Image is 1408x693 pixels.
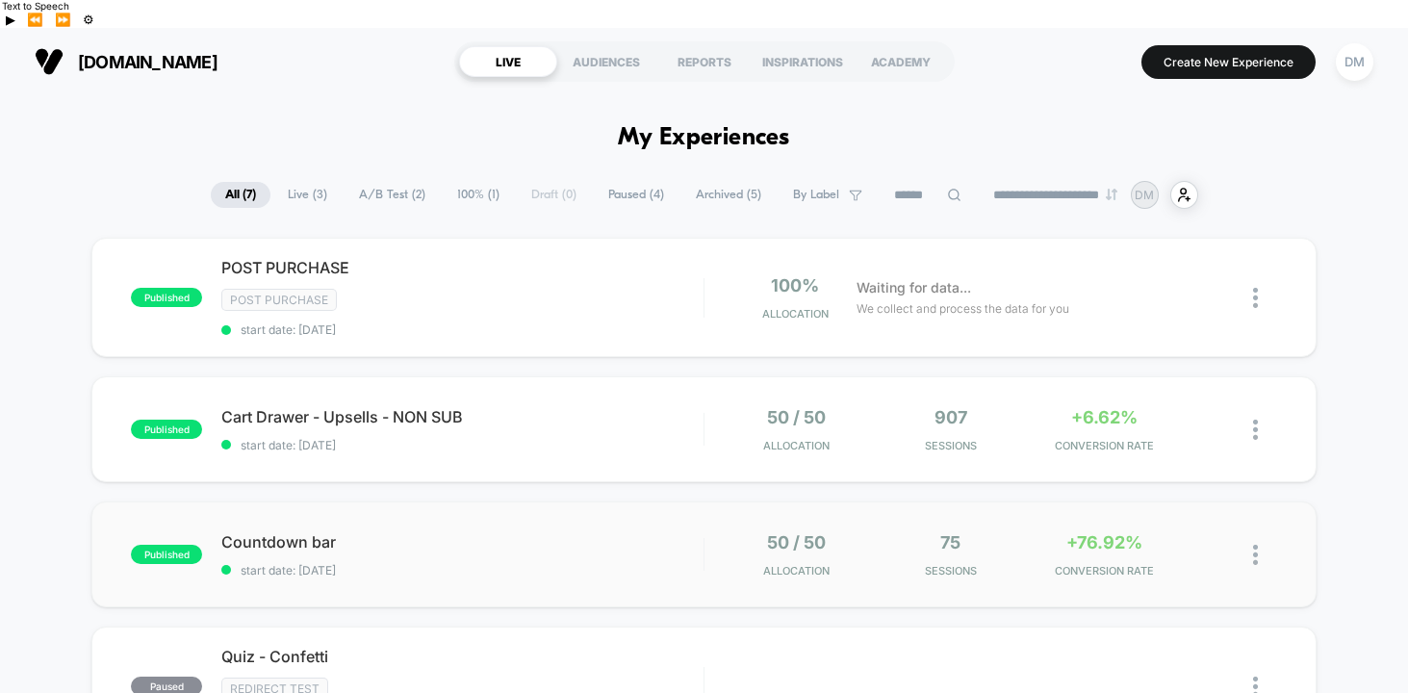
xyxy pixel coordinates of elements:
[1253,288,1258,308] img: close
[221,322,704,337] span: start date: [DATE]
[763,564,830,577] span: Allocation
[1066,532,1142,552] span: +76.92%
[655,46,754,77] div: REPORTS
[29,46,223,77] button: [DOMAIN_NAME]
[878,564,1022,577] span: Sessions
[21,12,49,28] button: Previous
[1330,42,1379,82] button: DM
[131,288,202,307] span: published
[273,182,342,208] span: Live ( 3 )
[1135,188,1154,202] p: DM
[221,289,337,311] span: Post Purchase
[940,532,960,552] span: 75
[77,12,100,28] button: Settings
[1253,545,1258,565] img: close
[767,407,826,427] span: 50 / 50
[459,46,557,77] div: LIVE
[443,182,514,208] span: 100% ( 1 )
[49,12,77,28] button: Forward
[681,182,776,208] span: Archived ( 5 )
[857,277,971,298] span: Waiting for data...
[762,307,829,321] span: Allocation
[594,182,678,208] span: Paused ( 4 )
[1033,564,1177,577] span: CONVERSION RATE
[35,47,64,76] img: Visually logo
[1253,420,1258,440] img: close
[221,647,704,666] span: Quiz - Confetti
[221,407,704,426] span: Cart Drawer - Upsells - NON SUB
[211,182,270,208] span: All ( 7 )
[934,407,967,427] span: 907
[345,182,440,208] span: A/B Test ( 2 )
[878,439,1022,452] span: Sessions
[754,46,852,77] div: INSPIRATIONS
[131,545,202,564] span: published
[763,439,830,452] span: Allocation
[557,46,655,77] div: AUDIENCES
[767,532,826,552] span: 50 / 50
[131,420,202,439] span: published
[1141,45,1316,79] button: Create New Experience
[221,438,704,452] span: start date: [DATE]
[793,188,839,202] span: By Label
[1336,43,1373,81] div: DM
[78,52,218,72] span: [DOMAIN_NAME]
[771,275,819,295] span: 100%
[1071,407,1138,427] span: +6.62%
[221,532,704,552] span: Countdown bar
[1106,189,1117,200] img: end
[857,299,1069,318] span: We collect and process the data for you
[221,563,704,577] span: start date: [DATE]
[221,258,704,277] span: POST PURCHASE
[618,124,790,152] h1: My Experiences
[852,46,950,77] div: ACADEMY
